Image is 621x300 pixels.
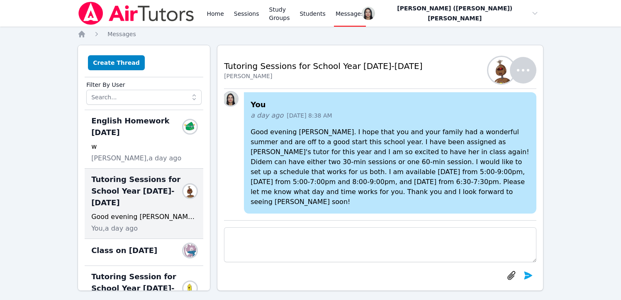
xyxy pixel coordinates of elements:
[91,212,197,222] div: Good evening [PERSON_NAME]. I hope that you and your family had a wonderful summer and are off to...
[107,31,136,37] span: Messages
[224,72,422,80] div: [PERSON_NAME]
[251,111,283,120] span: a day ago
[183,184,197,198] img: Abdulkerim Tas
[336,10,364,18] span: Messages
[85,169,203,239] div: Tutoring Sessions for School Year [DATE]-[DATE]Abdulkerim TasGood evening [PERSON_NAME]. I hope t...
[251,127,530,207] p: Good evening [PERSON_NAME]. I hope that you and your family had a wonderful summer and are off to...
[78,2,195,25] img: Air Tutors
[86,90,202,105] input: Search...
[183,244,197,257] img: Varvara Tumanova
[251,99,530,111] h4: You
[183,282,197,295] img: Lihi Shoham
[91,224,138,234] span: You, a day ago
[493,57,536,84] button: Abdulkerim Tas
[224,92,237,106] img: Jacqueline (Jackie) Reynoza
[78,30,543,38] nav: Breadcrumb
[224,60,422,72] h2: Tutoring Sessions for School Year [DATE]-[DATE]
[88,55,145,70] button: Create Thread
[85,110,203,169] div: English Homework [DATE]Yukito Wakasugiw[PERSON_NAME],a day ago
[91,142,197,152] div: w
[183,120,197,133] img: Yukito Wakasugi
[91,245,157,256] span: Class on [DATE]
[85,239,203,266] div: Class on [DATE]Varvara Tumanova
[287,111,332,120] span: [DATE] 8:38 AM
[91,115,187,138] span: English Homework [DATE]
[107,30,136,38] a: Messages
[91,174,187,209] span: Tutoring Sessions for School Year [DATE]-[DATE]
[91,153,181,163] span: [PERSON_NAME], a day ago
[86,77,202,90] label: Filter By User
[488,57,515,84] img: Abdulkerim Tas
